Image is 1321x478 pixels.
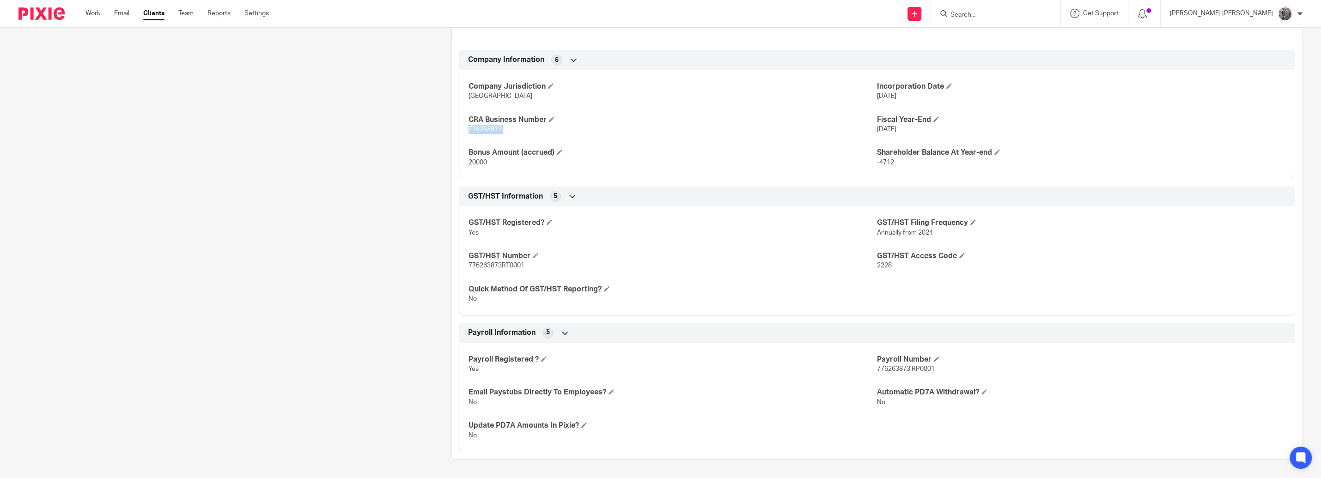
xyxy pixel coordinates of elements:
[1278,6,1292,21] img: 20160912_191538.jpg
[469,115,877,125] h4: CRA Business Number
[877,399,885,405] span: No
[143,9,164,18] a: Clients
[877,262,892,269] span: 2228
[546,328,550,337] span: 5
[244,9,269,18] a: Settings
[950,11,1033,19] input: Search
[877,148,1285,157] h4: Shareholder Balance At Year-end
[468,55,544,65] span: Company Information
[469,421,877,430] h4: Update PD7A Amounts In Pixie?
[554,192,557,201] span: 5
[469,251,877,261] h4: GST/HST Number
[877,366,935,372] span: 776263873 RP0001
[469,387,877,397] h4: Email Paystubs Directly To Employees?
[114,9,129,18] a: Email
[877,230,933,236] span: Annually from 2024
[877,159,894,166] span: -4712
[877,218,1285,228] h4: GST/HST Filing Frequency
[469,82,877,91] h4: Company Jurisdiction
[469,126,502,133] span: 776263873
[877,82,1285,91] h4: Incorporation Date
[877,93,896,99] span: [DATE]
[555,55,559,65] span: 6
[468,192,543,201] span: GST/HST Information
[469,159,487,166] span: 20000
[877,387,1285,397] h4: Automatic PD7A Withdrawal?
[178,9,194,18] a: Team
[469,230,479,236] span: Yes
[469,432,477,439] span: No
[207,9,231,18] a: Reports
[469,355,877,364] h4: Payroll Registered ?
[18,7,65,20] img: Pixie
[469,296,477,302] span: No
[85,9,100,18] a: Work
[877,115,1285,125] h4: Fiscal Year-End
[469,148,877,157] h4: Bonus Amount (accrued)
[468,328,536,338] span: Payroll Information
[469,262,524,269] span: 776263873RT0001
[469,218,877,228] h4: GST/HST Registered?
[1170,9,1273,18] p: [PERSON_NAME] [PERSON_NAME]
[877,126,896,133] span: [DATE]
[1083,10,1119,17] span: Get Support
[877,355,1285,364] h4: Payroll Number
[469,399,477,405] span: No
[469,284,877,294] h4: Quick Method Of GST/HST Reporting?
[469,93,532,99] span: [GEOGRAPHIC_DATA]
[469,366,479,372] span: Yes
[877,251,1285,261] h4: GST/HST Access Code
